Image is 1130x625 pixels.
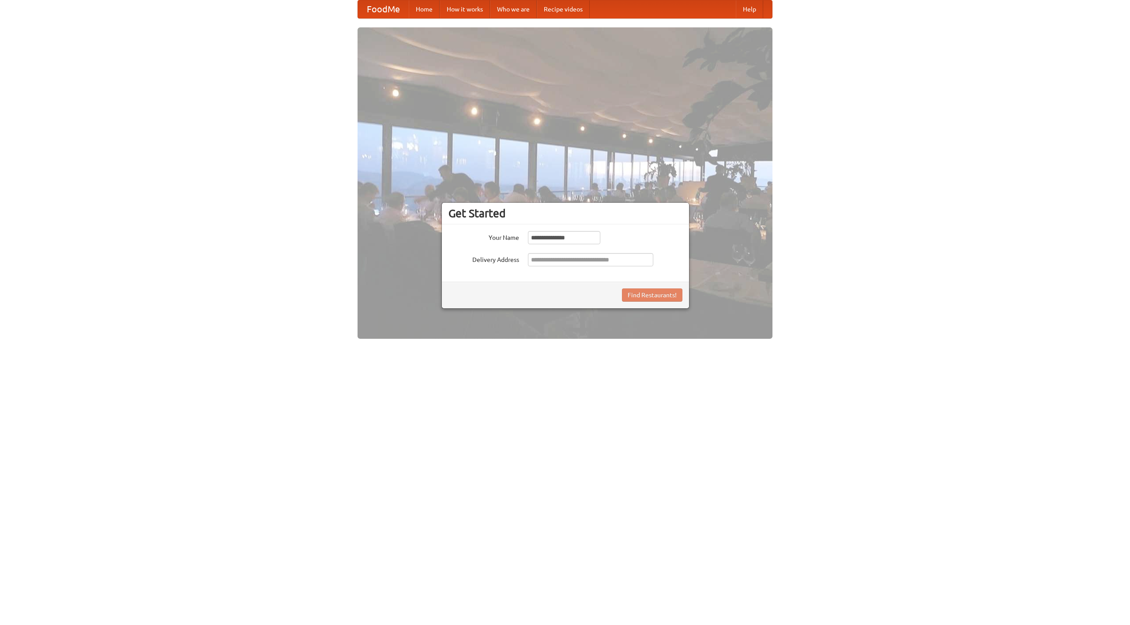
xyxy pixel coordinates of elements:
a: Help [736,0,763,18]
a: FoodMe [358,0,409,18]
label: Delivery Address [448,253,519,264]
a: How it works [440,0,490,18]
button: Find Restaurants! [622,288,682,302]
label: Your Name [448,231,519,242]
a: Recipe videos [537,0,590,18]
a: Home [409,0,440,18]
h3: Get Started [448,207,682,220]
a: Who we are [490,0,537,18]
